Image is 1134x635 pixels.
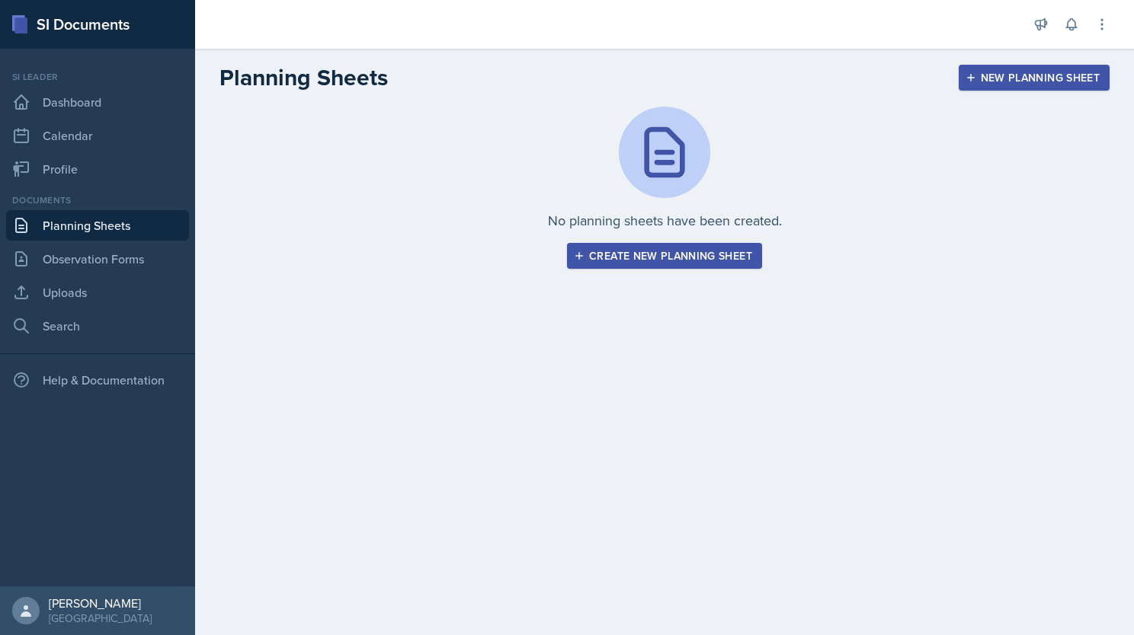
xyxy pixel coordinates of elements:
a: Dashboard [6,87,189,117]
div: Si leader [6,70,189,84]
div: [PERSON_NAME] [49,595,152,611]
a: Calendar [6,120,189,151]
a: Profile [6,154,189,184]
a: Observation Forms [6,244,189,274]
div: Create new planning sheet [577,250,752,262]
button: Create new planning sheet [567,243,762,269]
h2: Planning Sheets [219,64,388,91]
div: Help & Documentation [6,365,189,395]
div: New Planning Sheet [969,72,1100,84]
div: Documents [6,193,189,207]
button: New Planning Sheet [959,65,1110,91]
a: Uploads [6,277,189,308]
div: [GEOGRAPHIC_DATA] [49,611,152,626]
p: No planning sheets have been created. [548,210,782,231]
a: Search [6,311,189,341]
a: Planning Sheets [6,210,189,241]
